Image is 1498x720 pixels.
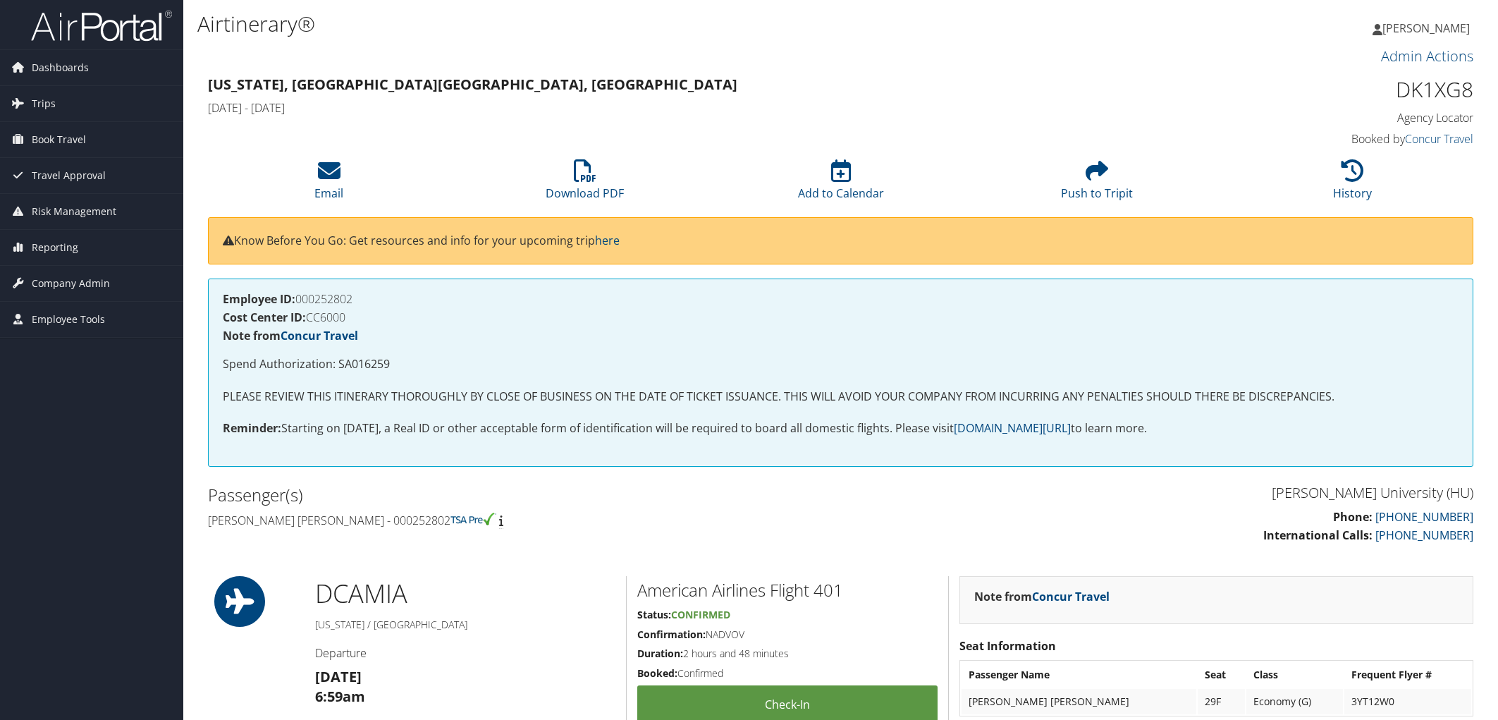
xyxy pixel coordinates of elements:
h3: [PERSON_NAME] University (HU) [852,483,1474,503]
h5: NADVOV [637,628,937,642]
h2: Passenger(s) [208,483,830,507]
th: Passenger Name [962,662,1196,688]
h5: 2 hours and 48 minutes [637,647,937,661]
strong: 6:59am [315,687,365,706]
h4: CC6000 [223,312,1459,323]
img: tsa-precheck.png [450,513,496,525]
h5: Confirmed [637,666,937,681]
h4: Booked by [1173,131,1473,147]
h4: [PERSON_NAME] [PERSON_NAME] - 000252802 [208,513,830,528]
h2: American Airlines Flight 401 [637,578,937,602]
a: Admin Actions [1381,47,1473,66]
strong: Seat Information [959,638,1056,654]
a: Concur Travel [1405,131,1473,147]
td: Economy (G) [1246,689,1343,714]
strong: Confirmation: [637,628,706,641]
span: [PERSON_NAME] [1382,20,1470,36]
td: [PERSON_NAME] [PERSON_NAME] [962,689,1196,714]
strong: Note from [974,589,1110,604]
td: 29F [1198,689,1245,714]
a: History [1333,167,1372,201]
a: Concur Travel [1032,589,1110,604]
a: Push to Tripit [1061,167,1133,201]
strong: Cost Center ID: [223,310,306,325]
span: Trips [32,86,56,121]
h5: [US_STATE] / [GEOGRAPHIC_DATA] [315,618,615,632]
strong: Employee ID: [223,291,295,307]
strong: Note from [223,328,358,343]
h4: 000252802 [223,293,1459,305]
h1: DCA MIA [315,576,615,611]
span: Dashboards [32,50,89,85]
a: Add to Calendar [798,167,884,201]
h1: DK1XG8 [1173,75,1473,104]
a: Email [314,167,343,201]
h4: [DATE] - [DATE] [208,100,1152,116]
span: Travel Approval [32,158,106,193]
strong: Status: [637,608,671,621]
strong: Reminder: [223,420,281,436]
strong: Phone: [1333,509,1373,525]
strong: [DATE] [315,667,362,686]
h4: Agency Locator [1173,110,1473,126]
a: here [595,233,620,248]
p: PLEASE REVIEW THIS ITINERARY THOROUGHLY BY CLOSE OF BUSINESS ON THE DATE OF TICKET ISSUANCE. THIS... [223,388,1459,406]
a: [DOMAIN_NAME][URL] [954,420,1071,436]
strong: Duration: [637,647,683,660]
a: [PHONE_NUMBER] [1375,527,1473,543]
span: Company Admin [32,266,110,301]
p: Starting on [DATE], a Real ID or other acceptable form of identification will be required to boar... [223,420,1459,438]
th: Class [1246,662,1343,688]
a: Concur Travel [281,328,358,343]
p: Know Before You Go: Get resources and info for your upcoming trip [223,232,1459,250]
img: airportal-logo.png [31,9,172,42]
strong: International Calls: [1263,527,1373,543]
td: 3YT12W0 [1344,689,1471,714]
span: Reporting [32,230,78,265]
strong: [US_STATE], [GEOGRAPHIC_DATA] [GEOGRAPHIC_DATA], [GEOGRAPHIC_DATA] [208,75,737,94]
h1: Airtinerary® [197,9,1055,39]
span: Employee Tools [32,302,105,337]
strong: Booked: [637,666,677,680]
h4: Departure [315,645,615,661]
p: Spend Authorization: SA016259 [223,355,1459,374]
a: [PERSON_NAME] [1373,7,1484,49]
span: Book Travel [32,122,86,157]
a: Download PDF [546,167,624,201]
a: [PHONE_NUMBER] [1375,509,1473,525]
th: Seat [1198,662,1245,688]
th: Frequent Flyer # [1344,662,1471,688]
span: Confirmed [671,608,730,621]
span: Risk Management [32,194,116,229]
